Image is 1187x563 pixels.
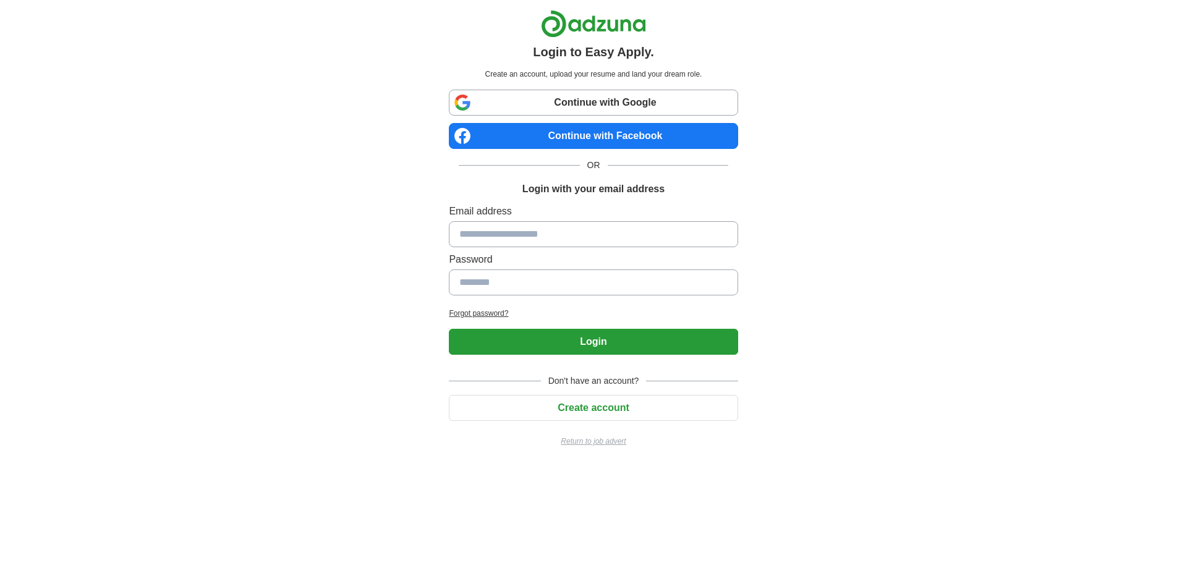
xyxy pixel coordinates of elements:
[533,43,654,61] h1: Login to Easy Apply.
[449,329,738,355] button: Login
[449,90,738,116] a: Continue with Google
[449,252,738,267] label: Password
[449,308,738,319] a: Forgot password?
[522,182,665,197] h1: Login with your email address
[449,436,738,447] a: Return to job advert
[580,159,608,172] span: OR
[449,395,738,421] button: Create account
[449,402,738,413] a: Create account
[449,123,738,149] a: Continue with Facebook
[449,204,738,219] label: Email address
[541,10,646,38] img: Adzuna logo
[541,375,647,387] span: Don't have an account?
[451,69,735,80] p: Create an account, upload your resume and land your dream role.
